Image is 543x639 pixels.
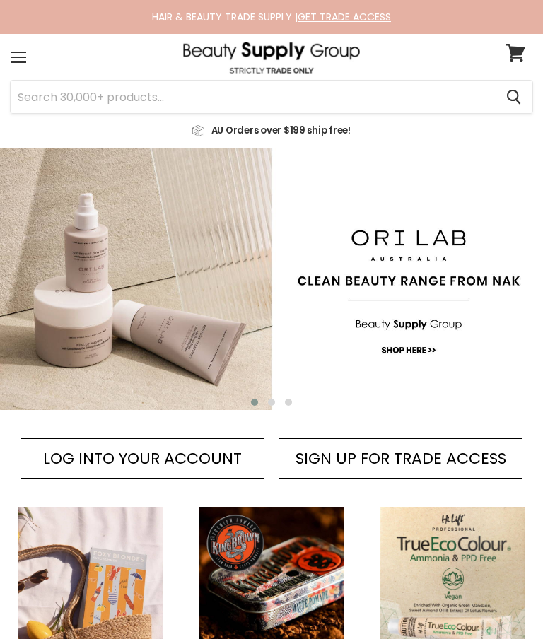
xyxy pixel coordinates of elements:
form: Product [10,80,533,114]
span: LOG INTO YOUR ACCOUNT [43,447,242,469]
a: SIGN UP FOR TRADE ACCESS [279,438,522,479]
a: GET TRADE ACCESS [298,10,391,24]
input: Search [11,81,495,113]
button: Search [495,81,532,113]
a: LOG INTO YOUR ACCOUNT [21,438,264,479]
iframe: Gorgias live chat messenger [472,573,529,625]
span: SIGN UP FOR TRADE ACCESS [296,447,506,469]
